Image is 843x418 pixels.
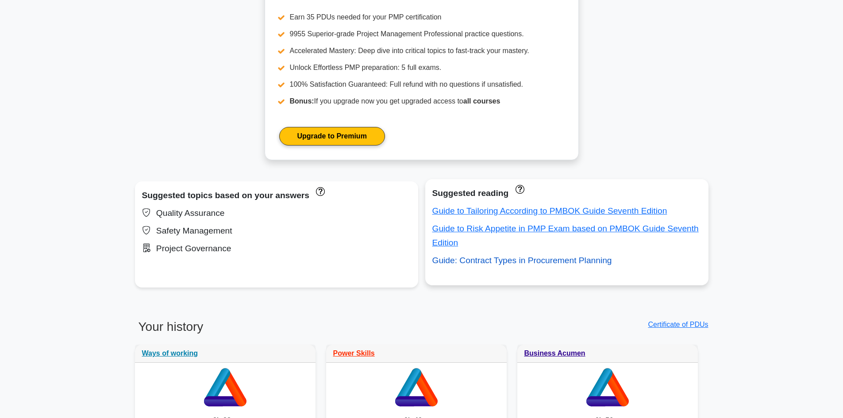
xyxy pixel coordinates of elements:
[333,349,375,357] a: Power Skills
[135,319,416,341] h3: Your history
[142,349,198,357] a: Ways of working
[142,206,411,220] div: Quality Assurance
[513,184,524,193] a: These concepts have been answered less than 50% correct. The guides disapear when you answer ques...
[524,349,585,357] a: Business Acumen
[432,256,612,265] a: Guide: Contract Types in Procurement Planning
[279,127,385,146] a: Upgrade to Premium
[142,188,411,203] div: Suggested topics based on your answers
[432,186,701,200] div: Suggested reading
[432,206,667,215] a: Guide to Tailoring According to PMBOK Guide Seventh Edition
[142,224,411,238] div: Safety Management
[432,224,699,247] a: Guide to Risk Appetite in PMP Exam based on PMBOK Guide Seventh Edition
[142,242,411,256] div: Project Governance
[648,321,708,328] a: Certificate of PDUs
[314,186,325,196] a: These topics have been answered less than 50% correct. Topics disapear when you answer questions ...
